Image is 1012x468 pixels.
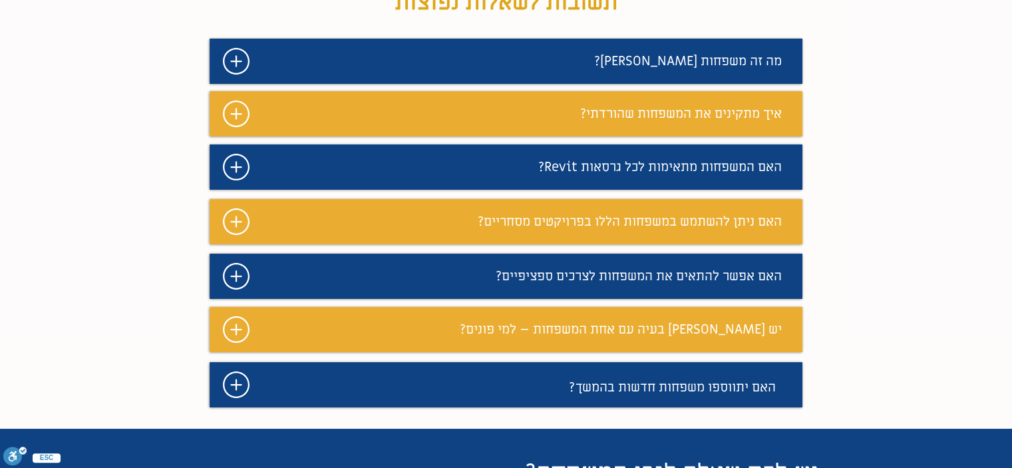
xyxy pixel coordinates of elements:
[210,307,802,352] div: מצגת
[478,213,782,230] span: האם ניתן להשתמש במשפחות הללו בפרויקטים מסחריים?
[210,39,802,84] div: מצגת
[594,53,782,70] span: מה זה משפחות [PERSON_NAME]?
[580,105,782,122] span: איך מתקינים את המשפחות שהורדתי?
[538,158,782,176] span: האם המשפחות מתאימות לכל גרסאות Revit?
[210,362,802,407] div: מצגת
[460,321,782,338] span: יש [PERSON_NAME] בעיה עם אחת המשפחות – למי פונים?
[210,199,802,244] div: מצגת
[210,144,802,190] div: מצגת
[569,379,776,396] span: האם יתווספו משפחות חדשות בהמשך?
[496,268,782,285] span: האם אפשר להתאים את המשפחות לצרכים ספציפיים?
[210,91,802,136] div: מצגת
[210,254,802,299] div: מצגת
